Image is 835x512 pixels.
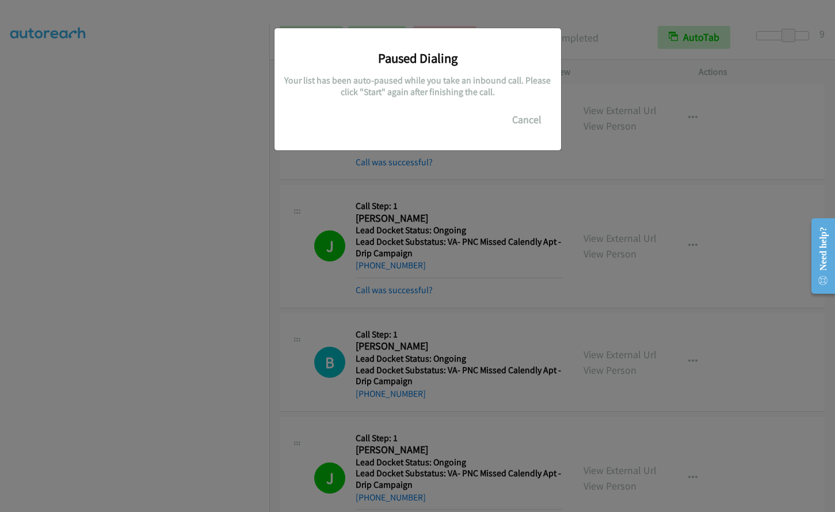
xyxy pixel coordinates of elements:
h3: Paused Dialing [283,50,552,66]
iframe: Resource Center [802,210,835,302]
h5: Your list has been auto-paused while you take an inbound call. Please click "Start" again after f... [283,75,552,97]
button: Cancel [501,108,552,131]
